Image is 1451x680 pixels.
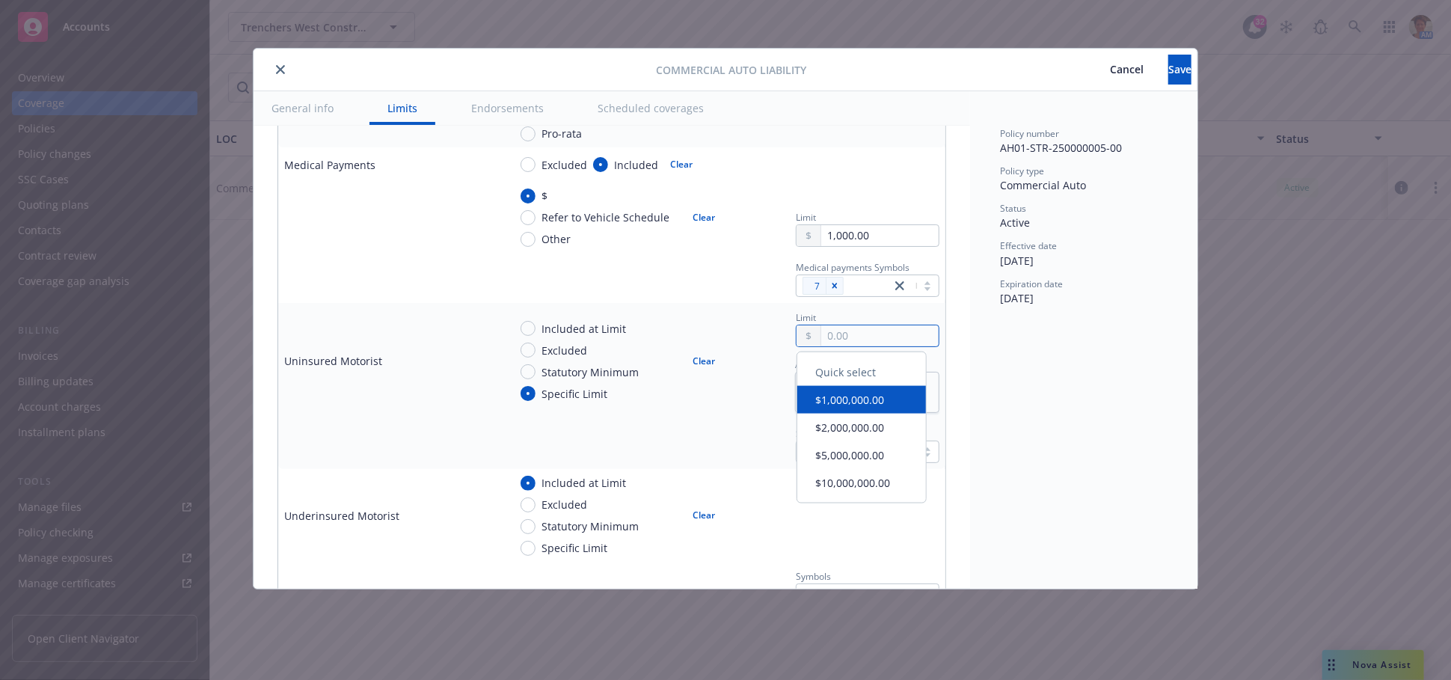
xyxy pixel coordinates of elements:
[1000,254,1034,268] span: [DATE]
[521,476,536,491] input: Included at Limit
[1168,55,1191,85] button: Save
[521,519,536,534] input: Statutory Minimum
[1168,62,1191,76] span: Save
[684,207,724,228] button: Clear
[542,386,607,402] span: Specific Limit
[542,126,582,141] span: Pro-rata
[1000,127,1059,140] span: Policy number
[369,91,435,125] button: Limits
[1110,62,1144,76] span: Cancel
[521,386,536,401] input: Specific Limit
[542,321,626,337] span: Included at Limit
[284,508,399,524] div: Underinsured Motorist
[542,475,626,491] span: Included at Limit
[796,570,831,583] span: Symbols
[521,232,536,247] input: Other
[542,157,587,173] span: Excluded
[796,211,816,224] span: Limit
[521,343,536,358] input: Excluded
[542,364,639,380] span: Statutory Minimum
[254,91,352,125] button: General info
[1000,215,1030,230] span: Active
[821,325,939,346] input: 0.00
[796,261,909,274] span: Medical payments Symbols
[542,518,639,534] span: Statutory Minimum
[891,277,909,295] a: close
[1000,178,1086,192] span: Commercial Auto
[284,157,375,173] div: Medical Payments
[521,497,536,512] input: Excluded
[809,278,820,294] span: 7
[593,157,608,172] input: Included
[1000,141,1122,155] span: AH01-STR-250000005-00
[542,540,607,556] span: Specific Limit
[614,157,658,173] span: Included
[521,210,536,225] input: Refer to Vehicle Schedule
[521,321,536,336] input: Included at Limit
[684,351,724,372] button: Clear
[684,505,724,526] button: Clear
[272,61,289,79] button: close
[1000,165,1044,177] span: Policy type
[826,277,844,295] div: Remove [object Object]
[1000,291,1034,305] span: [DATE]
[797,358,926,386] div: Quick select
[815,278,820,294] span: 7
[453,91,562,125] button: Endorsements
[1000,239,1057,252] span: Effective date
[521,189,536,203] input: $
[796,311,816,324] span: Limit
[542,343,587,358] span: Excluded
[521,157,536,172] input: Excluded
[1000,278,1063,290] span: Expiration date
[542,188,547,203] span: $
[521,364,536,379] input: Statutory Minimum
[797,441,926,469] button: $5,000,000.00
[797,469,926,497] button: $10,000,000.00
[797,414,926,441] button: $2,000,000.00
[521,126,536,141] input: Pro-rata
[1085,55,1168,85] button: Cancel
[657,62,807,78] span: Commercial Auto Liability
[661,154,702,175] button: Clear
[580,91,722,125] button: Scheduled coverages
[542,497,587,512] span: Excluded
[795,358,887,371] span: Additional limit details
[797,386,926,414] button: $1,000,000.00
[542,231,571,247] span: Other
[284,353,382,369] div: Uninsured Motorist
[821,225,939,246] input: 0.00
[542,209,669,225] span: Refer to Vehicle Schedule
[521,541,536,556] input: Specific Limit
[1000,202,1026,215] span: Status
